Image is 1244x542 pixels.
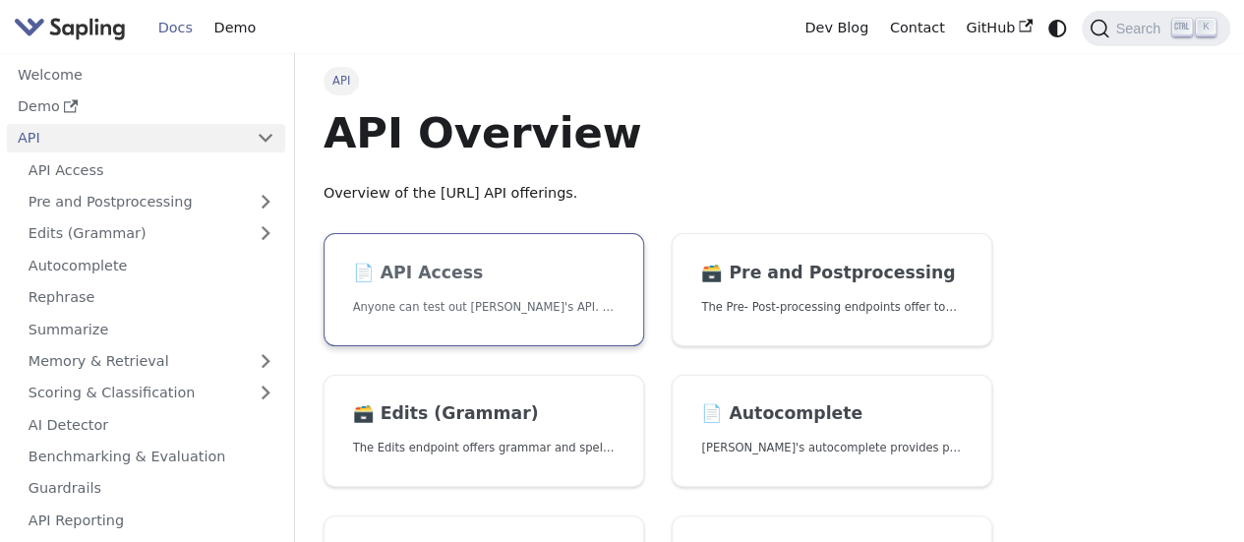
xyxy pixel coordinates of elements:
[324,67,360,94] span: API
[324,375,644,488] a: 🗃️ Edits (Grammar)The Edits endpoint offers grammar and spell checking.
[701,439,963,457] p: Sapling's autocomplete provides predictions of the next few characters or words
[324,182,993,206] p: Overview of the [URL] API offerings.
[324,106,993,159] h1: API Overview
[324,233,644,346] a: 📄️ API AccessAnyone can test out [PERSON_NAME]'s API. To get started with the API, simply:
[955,13,1042,43] a: GitHub
[794,13,878,43] a: Dev Blog
[1082,11,1229,46] button: Search (Ctrl+K)
[18,315,285,343] a: Summarize
[204,13,267,43] a: Demo
[701,263,963,284] h2: Pre and Postprocessing
[1196,19,1215,36] kbd: K
[18,443,285,471] a: Benchmarking & Evaluation
[18,188,285,216] a: Pre and Postprocessing
[1109,21,1172,36] span: Search
[353,298,615,317] p: Anyone can test out Sapling's API. To get started with the API, simply:
[18,506,285,534] a: API Reporting
[18,251,285,279] a: Autocomplete
[7,60,285,89] a: Welcome
[14,14,126,42] img: Sapling.ai
[324,67,993,94] nav: Breadcrumbs
[353,439,615,457] p: The Edits endpoint offers grammar and spell checking.
[701,403,963,425] h2: Autocomplete
[672,233,992,346] a: 🗃️ Pre and PostprocessingThe Pre- Post-processing endpoints offer tools for preparing your text d...
[879,13,956,43] a: Contact
[18,283,285,312] a: Rephrase
[18,379,285,407] a: Scoring & Classification
[18,347,285,376] a: Memory & Retrieval
[353,403,615,425] h2: Edits (Grammar)
[18,410,285,439] a: AI Detector
[18,155,285,184] a: API Access
[246,124,285,152] button: Collapse sidebar category 'API'
[1043,14,1072,42] button: Switch between dark and light mode (currently system mode)
[18,219,285,248] a: Edits (Grammar)
[14,14,133,42] a: Sapling.ai
[672,375,992,488] a: 📄️ Autocomplete[PERSON_NAME]'s autocomplete provides predictions of the next few characters or words
[7,92,285,121] a: Demo
[148,13,204,43] a: Docs
[18,474,285,503] a: Guardrails
[701,298,963,317] p: The Pre- Post-processing endpoints offer tools for preparing your text data for ingestation as we...
[353,263,615,284] h2: API Access
[7,124,246,152] a: API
